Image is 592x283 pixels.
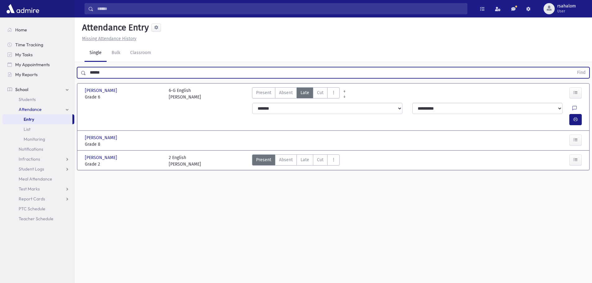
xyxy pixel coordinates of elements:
a: Student Logs [2,164,74,174]
span: User [557,9,576,14]
span: [PERSON_NAME] [85,87,118,94]
a: Attendance [2,104,74,114]
a: Bulk [107,44,125,62]
a: Home [2,25,74,35]
img: AdmirePro [5,2,41,15]
a: Infractions [2,154,74,164]
input: Search [94,3,467,14]
span: Student Logs [19,166,44,172]
button: Find [573,67,589,78]
a: PTC Schedule [2,204,74,214]
span: Meal Attendance [19,176,52,182]
span: Entry [24,116,34,122]
a: Time Tracking [2,40,74,50]
span: Test Marks [19,186,40,192]
span: rsahalom [557,4,576,9]
a: Report Cards [2,194,74,204]
span: School [15,87,28,92]
a: Classroom [125,44,156,62]
u: Missing Attendance History [82,36,136,41]
a: My Reports [2,70,74,80]
span: List [24,126,30,132]
span: Home [15,27,27,33]
span: Report Cards [19,196,45,202]
div: AttTypes [252,87,340,100]
a: Notifications [2,144,74,154]
a: Entry [2,114,72,124]
span: Absent [279,89,293,96]
span: My Appointments [15,62,50,67]
span: Present [256,89,271,96]
span: Present [256,157,271,163]
span: Grade 8 [85,141,163,148]
span: My Reports [15,72,38,77]
span: Students [19,97,36,102]
div: AttTypes [252,154,340,167]
span: Notifications [19,146,43,152]
div: 6-G English [PERSON_NAME] [169,87,201,100]
span: [PERSON_NAME] [85,154,118,161]
a: List [2,124,74,134]
span: Late [301,157,309,163]
span: Time Tracking [15,42,43,48]
h5: Attendance Entry [80,22,149,33]
a: My Tasks [2,50,74,60]
span: Monitoring [24,136,45,142]
a: Missing Attendance History [80,36,136,41]
span: Late [301,89,309,96]
span: [PERSON_NAME] [85,135,118,141]
a: Teacher Schedule [2,214,74,224]
span: Absent [279,157,293,163]
div: 2 English [PERSON_NAME] [169,154,201,167]
span: Infractions [19,156,40,162]
span: Grade 2 [85,161,163,167]
span: Grade 6 [85,94,163,100]
span: Teacher Schedule [19,216,53,221]
span: Cut [317,157,324,163]
a: My Appointments [2,60,74,70]
span: My Tasks [15,52,33,57]
a: Single [85,44,107,62]
span: PTC Schedule [19,206,45,212]
a: Monitoring [2,134,74,144]
span: Attendance [19,107,42,112]
span: Cut [317,89,324,96]
a: Students [2,94,74,104]
a: Meal Attendance [2,174,74,184]
a: School [2,84,74,94]
a: Test Marks [2,184,74,194]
